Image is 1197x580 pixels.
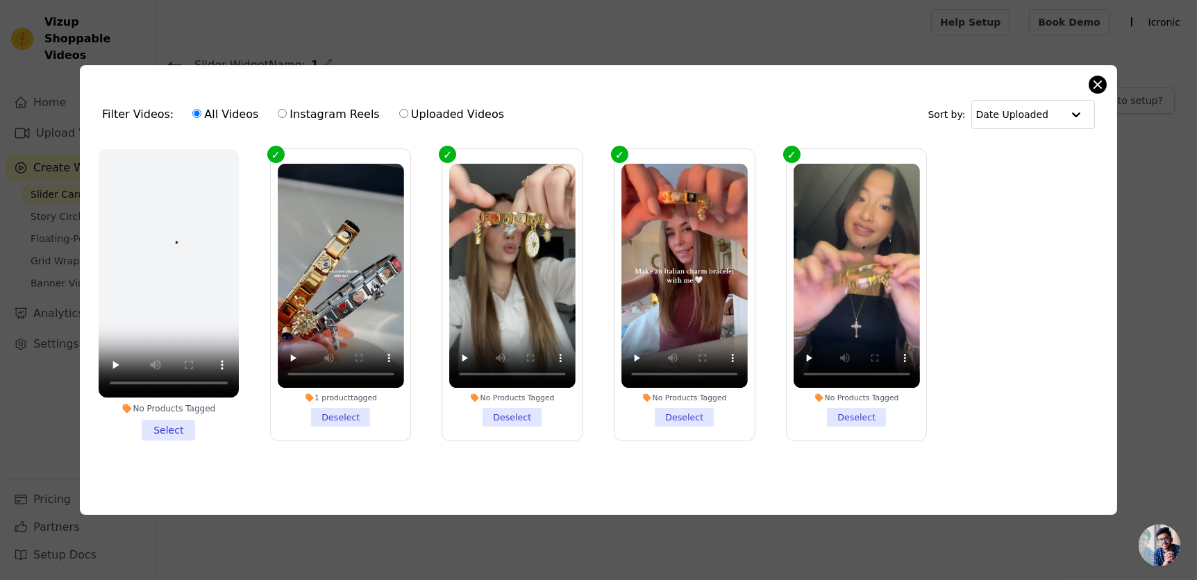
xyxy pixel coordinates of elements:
[621,393,747,402] div: No Products Tagged
[192,105,259,123] label: All Videos
[1139,524,1180,566] div: Ouvrir le chat
[1089,76,1106,93] button: Close modal
[399,105,505,123] label: Uploaded Videos
[277,105,380,123] label: Instagram Reels
[928,100,1096,129] div: Sort by:
[102,99,512,130] div: Filter Videos:
[278,393,404,402] div: 1 product tagged
[99,403,239,414] div: No Products Tagged
[449,393,576,402] div: No Products Tagged
[794,393,920,402] div: No Products Tagged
